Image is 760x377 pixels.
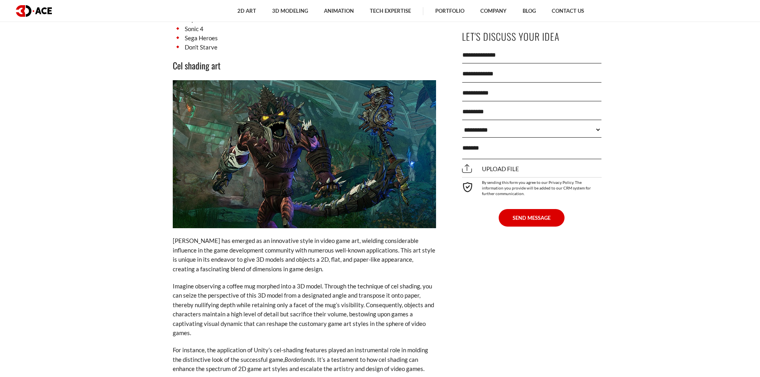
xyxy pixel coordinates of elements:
img: Cel shading art [173,80,436,228]
div: By sending this form you agree to our Privacy Policy. The information you provide will be added t... [462,177,602,196]
button: SEND MESSAGE [499,209,565,227]
p: For instance, the application of Unity’s cel-shading features played an instrumental role in mold... [173,345,436,373]
img: logo dark [16,5,52,17]
h3: Cel shading art [173,59,436,72]
li: Sega Heroes [173,34,436,43]
p: Let's Discuss Your Idea [462,28,602,45]
li: Sonic 4 [173,24,436,34]
p: Imagine observing a coffee mug morphed into a 3D model. Through the technique of cel shading, you... [173,282,436,338]
p: [PERSON_NAME] has emerged as an innovative style in video game art, wielding considerable influen... [173,236,436,274]
li: Don’t Starve [173,43,436,52]
em: Borderlands [284,356,315,363]
span: Upload file [462,165,519,172]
